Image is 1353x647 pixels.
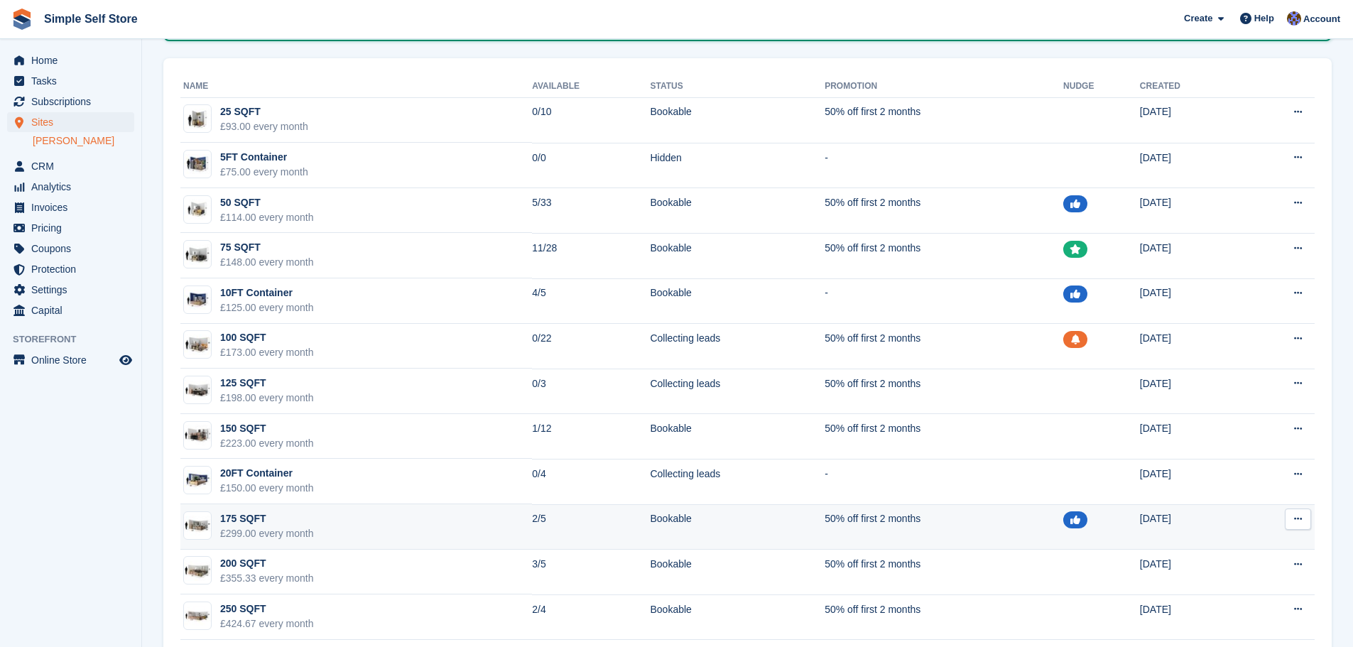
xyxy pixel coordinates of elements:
a: menu [7,218,134,238]
th: Available [532,75,650,98]
img: 50-sqft-unit%20(1).jpg [184,199,211,219]
td: Bookable [650,233,825,278]
span: Settings [31,280,116,300]
div: 75 SQFT [220,240,314,255]
td: 50% off first 2 months [825,550,1063,595]
a: menu [7,280,134,300]
img: 75-sqft-unit%20(1).jpg [184,244,211,265]
td: 2/5 [532,504,650,550]
a: menu [7,259,134,279]
td: - [825,278,1063,324]
td: [DATE] [1140,550,1241,595]
div: 25 SQFT [220,104,308,119]
th: Nudge [1063,75,1140,98]
img: 175-sqft-unit%20(1).jpg [184,516,211,536]
td: 0/0 [532,143,650,188]
span: Create [1184,11,1212,26]
div: £150.00 every month [220,481,314,496]
td: Collecting leads [650,324,825,369]
div: 175 SQFT [220,511,314,526]
td: Bookable [650,414,825,460]
img: Sharon Hughes [1287,11,1301,26]
span: Capital [31,300,116,320]
a: menu [7,300,134,320]
td: Bookable [650,97,825,143]
div: £93.00 every month [220,119,308,134]
td: [DATE] [1140,97,1241,143]
td: - [825,459,1063,504]
img: 250%20sq%20ft.jpg [184,606,211,626]
img: 10-ft-container.jpg [184,290,211,310]
a: menu [7,156,134,176]
img: stora-icon-8386f47178a22dfd0bd8f6a31ec36ba5ce8667c1dd55bd0f319d3a0aa187defe.svg [11,9,33,30]
img: 125-sqft-unit%20(1).jpg [184,380,211,401]
td: [DATE] [1140,278,1241,324]
div: 10FT Container [220,286,314,300]
div: 50 SQFT [220,195,314,210]
a: menu [7,239,134,259]
td: 50% off first 2 months [825,188,1063,234]
div: £75.00 every month [220,165,308,180]
td: [DATE] [1140,143,1241,188]
th: Created [1140,75,1241,98]
div: 125 SQFT [220,376,314,391]
td: 0/3 [532,369,650,414]
span: Online Store [31,350,116,370]
td: [DATE] [1140,369,1241,414]
div: £114.00 every month [220,210,314,225]
span: Storefront [13,332,141,347]
span: Help [1254,11,1274,26]
a: Preview store [117,352,134,369]
div: £299.00 every month [220,526,314,541]
a: menu [7,177,134,197]
td: [DATE] [1140,324,1241,369]
span: Sites [31,112,116,132]
img: 5%20sq%20ft%20container.jpg [184,154,211,175]
td: 11/28 [532,233,650,278]
td: Bookable [650,550,825,595]
td: 50% off first 2 months [825,324,1063,369]
div: £223.00 every month [220,436,314,451]
img: 25-sqft-unit%20(1).jpg [184,109,211,129]
span: Account [1303,12,1340,26]
td: Bookable [650,278,825,324]
img: 20-ft-container%20(1).jpg [184,470,211,491]
td: 50% off first 2 months [825,414,1063,460]
div: £125.00 every month [220,300,314,315]
td: 50% off first 2 months [825,233,1063,278]
td: 50% off first 2 months [825,594,1063,640]
th: Name [180,75,532,98]
td: [DATE] [1140,188,1241,234]
img: 100-sqft-unit%20(1).jpg [184,335,211,355]
span: Home [31,50,116,70]
td: [DATE] [1140,504,1241,550]
span: Invoices [31,197,116,217]
div: £424.67 every month [220,616,314,631]
div: £173.00 every month [220,345,314,360]
th: Status [650,75,825,98]
div: 5FT Container [220,150,308,165]
a: menu [7,50,134,70]
td: 1/12 [532,414,650,460]
td: [DATE] [1140,459,1241,504]
span: CRM [31,156,116,176]
td: [DATE] [1140,414,1241,460]
td: Bookable [650,594,825,640]
span: Tasks [31,71,116,91]
td: 0/10 [532,97,650,143]
td: 50% off first 2 months [825,504,1063,550]
td: Bookable [650,504,825,550]
td: 50% off first 2 months [825,97,1063,143]
div: 150 SQFT [220,421,314,436]
td: 0/4 [532,459,650,504]
span: Analytics [31,177,116,197]
span: Coupons [31,239,116,259]
td: Collecting leads [650,369,825,414]
td: Hidden [650,143,825,188]
span: Subscriptions [31,92,116,112]
td: [DATE] [1140,233,1241,278]
div: 250 SQFT [220,602,314,616]
a: menu [7,92,134,112]
a: menu [7,112,134,132]
div: £148.00 every month [220,255,314,270]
